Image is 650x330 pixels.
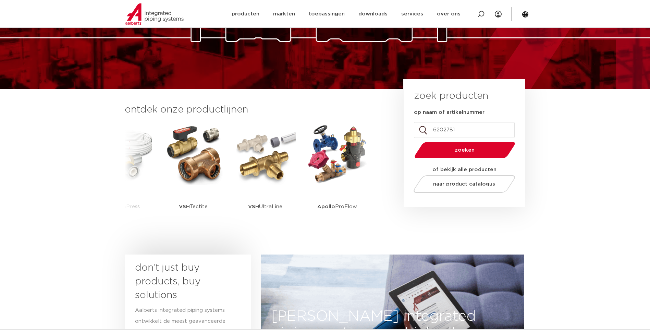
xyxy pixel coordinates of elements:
strong: VSH [248,204,259,209]
p: Tectite [179,185,208,228]
span: naar product catalogus [433,181,495,187]
button: zoeken [412,141,518,159]
p: UltraLine [248,185,282,228]
h3: ontdek onze productlijnen [125,103,380,117]
label: op naam of artikelnummer [414,109,485,116]
strong: of bekijk alle producten [432,167,496,172]
strong: VSH [179,204,190,209]
strong: Apollo [317,204,335,209]
input: zoeken [414,122,515,138]
span: zoeken [432,148,498,153]
a: ApolloProFlow [306,123,368,228]
h3: don’t just buy products, buy solutions [135,261,228,302]
p: ProFlow [317,185,357,228]
h3: zoek producten [414,89,488,103]
a: VSHTectite [162,123,224,228]
a: VSHUltraLine [234,123,296,228]
a: naar product catalogus [412,175,517,193]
